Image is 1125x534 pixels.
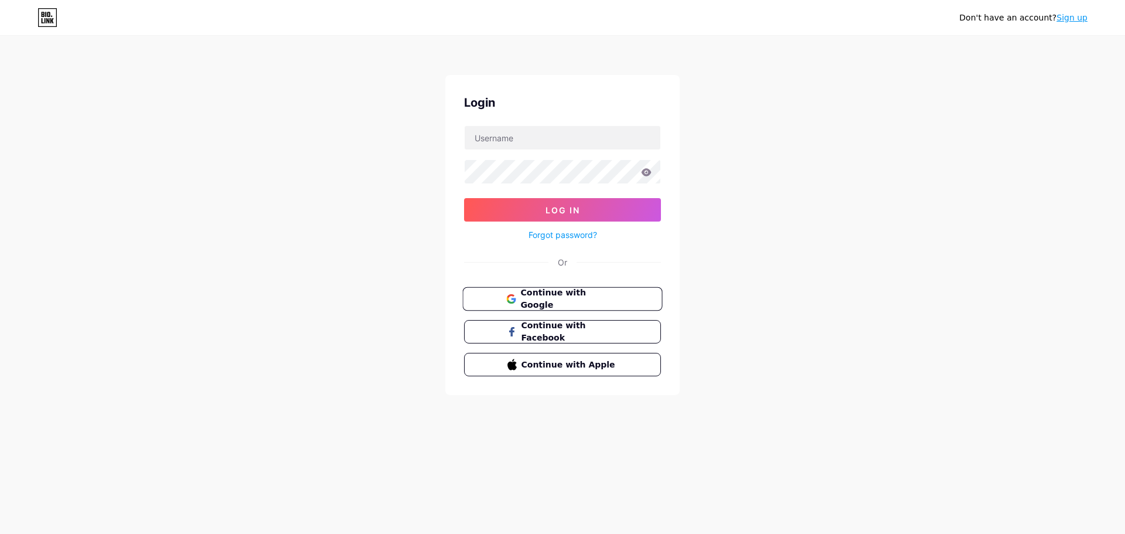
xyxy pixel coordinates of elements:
input: Username [465,126,660,149]
button: Continue with Google [462,287,662,311]
a: Continue with Google [464,287,661,311]
span: Log In [546,205,580,215]
div: Or [558,256,567,268]
button: Continue with Facebook [464,320,661,343]
div: Login [464,94,661,111]
span: Continue with Facebook [521,319,618,344]
a: Sign up [1056,13,1087,22]
span: Continue with Apple [521,359,618,371]
button: Continue with Apple [464,353,661,376]
span: Continue with Google [520,287,618,312]
div: Don't have an account? [959,12,1087,24]
a: Forgot password? [529,229,597,241]
button: Log In [464,198,661,222]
